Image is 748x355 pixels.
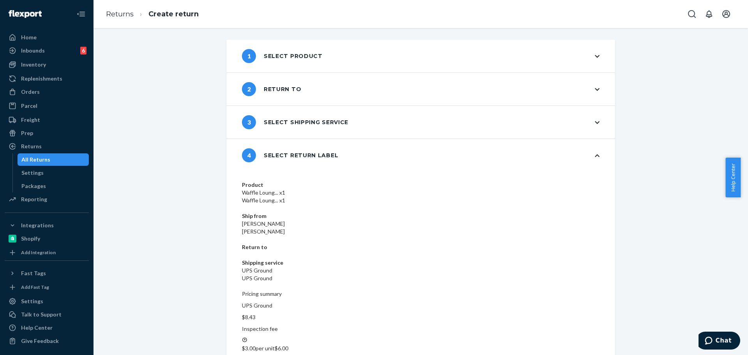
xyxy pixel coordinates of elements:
[18,167,89,179] a: Settings
[242,325,600,333] p: Inspection fee
[5,193,89,206] a: Reporting
[242,313,600,321] p: $8.43
[73,6,89,22] button: Close Navigation
[106,10,134,18] a: Returns
[5,283,89,292] a: Add Fast Tag
[242,259,600,267] dt: Shipping service
[21,116,40,124] div: Freight
[21,33,37,41] div: Home
[699,332,740,351] iframe: Opens a widget where you can chat to one of our agents
[21,249,56,256] div: Add Integration
[242,189,600,197] dd: Waffle Loung... x1
[242,49,323,63] div: Select product
[242,148,256,162] span: 4
[21,182,46,190] div: Packages
[242,148,338,162] div: Select return label
[21,129,33,137] div: Prep
[100,3,205,26] ol: breadcrumbs
[21,235,40,243] div: Shopify
[21,221,54,229] div: Integrations
[5,86,89,98] a: Orders
[242,115,348,129] div: Select shipping service
[718,6,734,22] button: Open account menu
[21,269,46,277] div: Fast Tags
[5,114,89,126] a: Freight
[80,47,86,54] div: 6
[21,324,53,332] div: Help Center
[242,82,256,96] span: 2
[242,302,600,309] p: UPS Ground
[21,156,50,163] div: All Returns
[242,82,301,96] div: Return to
[5,295,89,308] a: Settings
[18,180,89,192] a: Packages
[5,322,89,334] a: Help Center
[242,344,600,352] p: $6.00
[242,212,600,220] dt: Ship from
[5,335,89,347] button: Give Feedback
[5,44,89,57] a: Inbounds6
[242,197,600,204] dd: Waffle Loung... x1
[5,72,89,85] a: Replenishments
[21,297,43,305] div: Settings
[5,140,89,153] a: Returns
[9,10,42,18] img: Flexport logo
[21,195,47,203] div: Reporting
[5,31,89,44] a: Home
[5,127,89,139] a: Prep
[242,243,600,251] dt: Return to
[242,115,256,129] span: 3
[242,181,600,189] dt: Product
[242,267,600,274] dd: UPS Ground
[21,102,37,110] div: Parcel
[684,6,700,22] button: Open Search Box
[21,75,62,83] div: Replenishments
[21,284,49,290] div: Add Fast Tag
[5,232,89,245] a: Shopify
[5,219,89,232] button: Integrations
[242,274,600,282] dd: UPS Ground
[21,169,44,177] div: Settings
[242,228,600,235] dd: [PERSON_NAME]
[242,345,275,351] span: $3.00 per unit
[21,88,40,96] div: Orders
[21,47,45,54] div: Inbounds
[21,61,46,69] div: Inventory
[5,248,89,257] a: Add Integration
[5,308,89,321] button: Talk to Support
[21,337,59,345] div: Give Feedback
[148,10,199,18] a: Create return
[242,49,256,63] span: 1
[5,267,89,279] button: Fast Tags
[21,142,42,150] div: Returns
[5,100,89,112] a: Parcel
[21,311,62,318] div: Talk to Support
[725,158,741,197] button: Help Center
[242,220,600,228] dd: [PERSON_NAME]
[701,6,717,22] button: Open notifications
[18,153,89,166] a: All Returns
[242,290,600,298] p: Pricing summary
[5,58,89,71] a: Inventory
